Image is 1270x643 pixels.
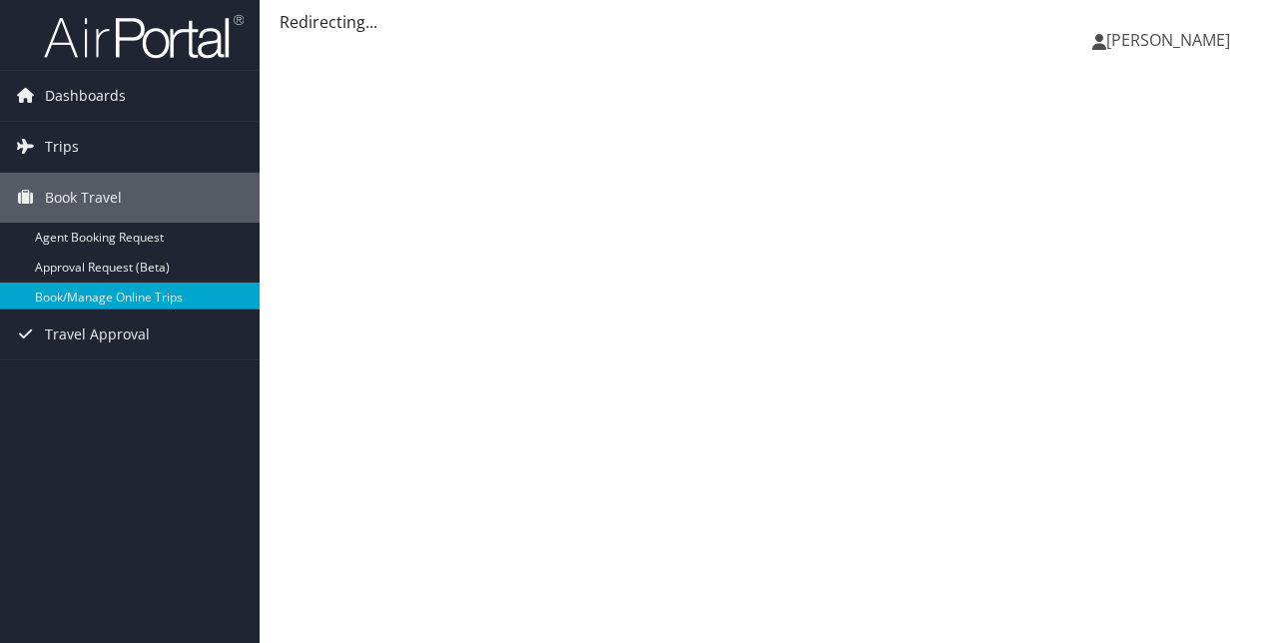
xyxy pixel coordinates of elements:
span: Trips [45,122,79,172]
a: [PERSON_NAME] [1092,10,1250,70]
div: Redirecting... [280,10,1250,34]
span: Book Travel [45,173,122,223]
span: Travel Approval [45,310,150,359]
span: [PERSON_NAME] [1106,29,1230,51]
img: airportal-logo.png [44,13,244,60]
span: Dashboards [45,71,126,121]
